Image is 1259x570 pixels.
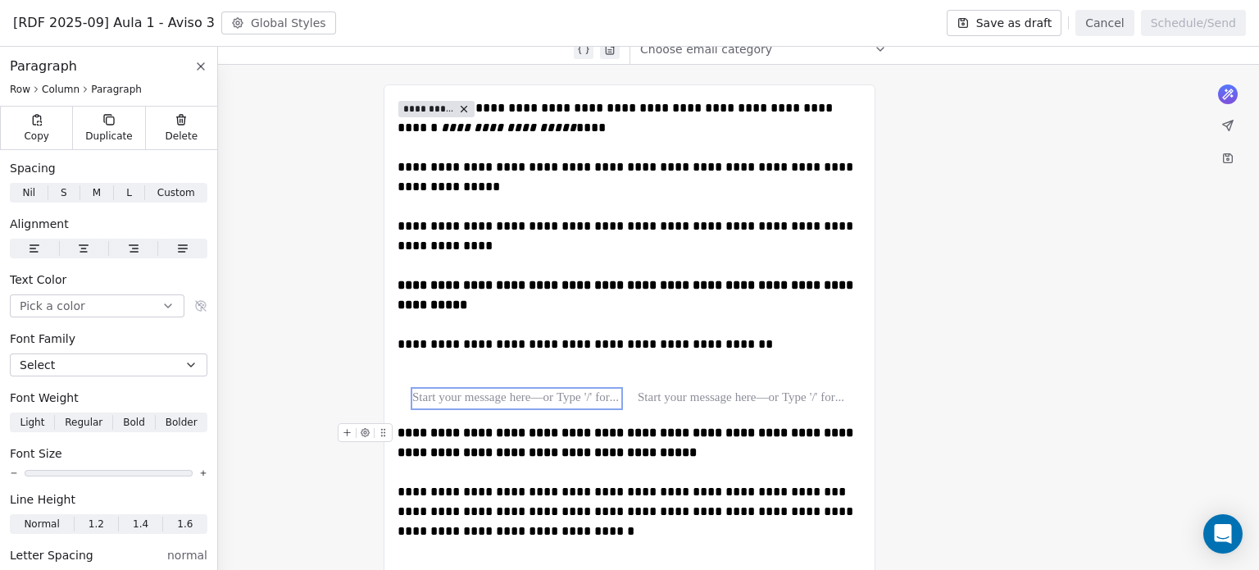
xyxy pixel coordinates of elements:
span: Bolder [166,415,198,430]
button: Cancel [1075,10,1134,36]
span: Column [42,83,80,96]
button: Pick a color [10,294,184,317]
span: Font Weight [10,390,79,406]
span: Regular [65,415,102,430]
span: normal [167,547,207,563]
span: Custom [157,185,195,200]
span: 1.6 [177,517,193,531]
span: Letter Spacing [10,547,93,563]
span: Choose email category [640,41,772,57]
span: 1.4 [133,517,148,531]
span: Spacing [10,160,56,176]
div: Open Intercom Messenger [1203,514,1243,554]
span: S [61,185,67,200]
span: Copy [24,130,49,143]
button: Save as draft [947,10,1062,36]
span: Paragraph [91,83,142,96]
span: Bold [123,415,145,430]
span: Paragraph [10,57,77,76]
span: Row [10,83,30,96]
button: Schedule/Send [1141,10,1246,36]
span: Line Height [10,491,75,508]
span: Delete [166,130,198,143]
span: Text Color [10,271,66,288]
span: Alignment [10,216,69,232]
span: M [93,185,101,200]
span: Duplicate [85,130,132,143]
span: Font Size [10,445,62,462]
span: [RDF 2025-09] Aula 1 - Aviso 3 [13,13,215,33]
span: Select [20,357,55,373]
span: Normal [24,517,59,531]
button: Global Styles [221,11,336,34]
span: Font Family [10,331,75,347]
span: L [126,185,132,200]
span: Light [20,415,44,430]
span: 1.2 [89,517,104,531]
span: Nil [22,185,35,200]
